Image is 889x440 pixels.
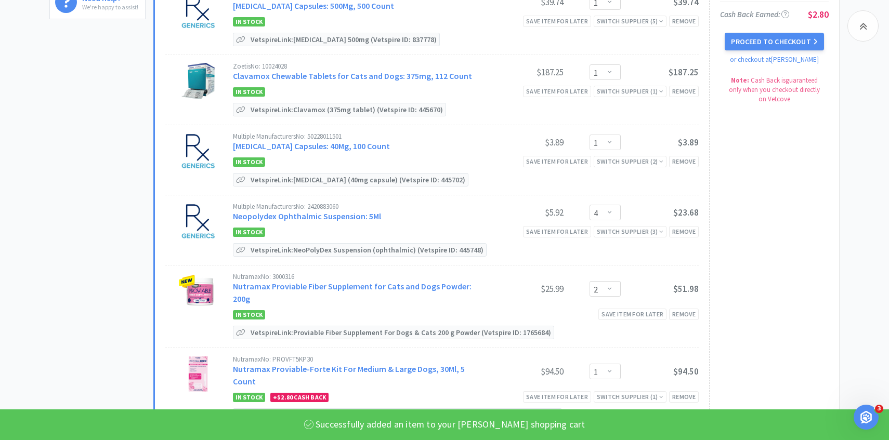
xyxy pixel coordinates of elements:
span: 3 [875,405,883,413]
span: $2.80 [808,8,829,20]
div: $94.50 [486,365,564,378]
a: Clavamox Chewable Tablets for Cats and Dogs: 375mg, 112 Count [233,71,472,81]
div: $3.89 [486,136,564,149]
span: Cash Back is guaranteed only when you checkout directly on Vetcove [729,76,820,103]
div: Save item for later [523,86,591,97]
a: or checkout at [PERSON_NAME] [730,55,819,64]
button: Proceed to Checkout [725,33,823,50]
iframe: Intercom live chat [854,405,879,430]
img: ef28a095c8c64fdd8b1df0082e305ff7_456585.jpeg [180,63,216,99]
div: Switch Supplier ( 1 ) [597,392,663,402]
a: [MEDICAL_DATA] Capsules: 500Mg, 500 Count [233,1,394,11]
div: $25.99 [486,283,564,295]
div: Save item for later [523,391,591,402]
div: Switch Supplier ( 1 ) [597,86,663,96]
div: Remove [669,309,699,319]
p: Vetspire Link: Proviable Large Breed Kit (≥20lbs, 30ml tube and 15 capsules) (Vetspire ID: 445768) [248,409,562,421]
img: c186e56c42df4a86a3bcce1e04f6fd16_575225.jpeg [180,203,216,239]
div: Remove [669,226,699,237]
span: In Stock [233,393,265,402]
div: Remove [669,391,699,402]
div: Save item for later [523,156,591,167]
p: Vetspire Link: NeoPolyDex Suspension (ophthalmic) (Vetspire ID: 445748) [248,244,486,256]
div: Save item for later [523,16,591,26]
div: Switch Supplier ( 3 ) [597,226,663,236]
div: Multiple Manufacturers No: 2420883060 [233,203,486,210]
p: Vetspire Link: [MEDICAL_DATA] 500mg (Vetspire ID: 837778) [248,33,439,46]
a: Nutramax Proviable-Forte Kit For Medium & Large Dogs, 30Ml, 5 Count [233,364,465,386]
span: $3.89 [678,137,699,148]
a: [MEDICAL_DATA] Capsules: 40Mg, 100 Count [233,141,390,151]
p: Vetspire Link: Clavamox (375mg tablet) (Vetspire ID: 445670) [248,103,446,116]
span: $94.50 [673,366,699,377]
div: Multiple Manufacturers No: 50228011501 [233,133,486,140]
strong: Note: [731,76,749,85]
img: 4e81d99bb952405f8e8743888fe2b922.png [177,273,218,310]
div: Nutramax No: 3000316 [233,273,486,280]
span: In Stock [233,87,265,97]
div: Remove [669,156,699,167]
span: $23.68 [673,207,699,218]
a: Neopolydex Ophthalmic Suspension: 5Ml [233,211,381,221]
div: Save item for later [598,309,666,319]
img: 8fe042f975de4423ab1d7d2864bc0ce3.png [180,356,216,392]
span: In Stock [233,228,265,237]
span: In Stock [233,17,265,26]
div: Save item for later [523,226,591,237]
a: Nutramax Proviable Fiber Supplement for Cats and Dogs Powder: 200g [233,281,472,304]
span: $187.25 [669,66,699,78]
div: Zoetis No: 10024028 [233,63,486,70]
div: Switch Supplier ( 2 ) [597,156,663,166]
p: Vetspire Link: [MEDICAL_DATA] (40mg capsule) (Vetspire ID: 445702) [248,174,468,186]
span: $51.98 [673,283,699,295]
div: + Cash Back [270,393,329,402]
p: We're happy to assist! [82,2,138,12]
img: 00d06ede0eaf4b5e8bdef2104fd1e2bb_430907.jpeg [180,133,216,169]
div: Remove [669,16,699,26]
p: Vetspire Link: Proviable Fiber Supplement For Dogs & Cats 200 g Powder (Vetspire ID: 1765684) [248,326,554,339]
span: In Stock [233,310,265,319]
div: Nutramax No: PROVFT5KP30 [233,356,486,363]
span: In Stock [233,157,265,167]
div: Switch Supplier ( 5 ) [597,16,663,26]
div: Remove [669,86,699,97]
div: $5.92 [486,206,564,219]
span: Cash Back Earned : [720,9,789,19]
span: $2.80 [277,393,293,401]
div: $187.25 [486,66,564,78]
